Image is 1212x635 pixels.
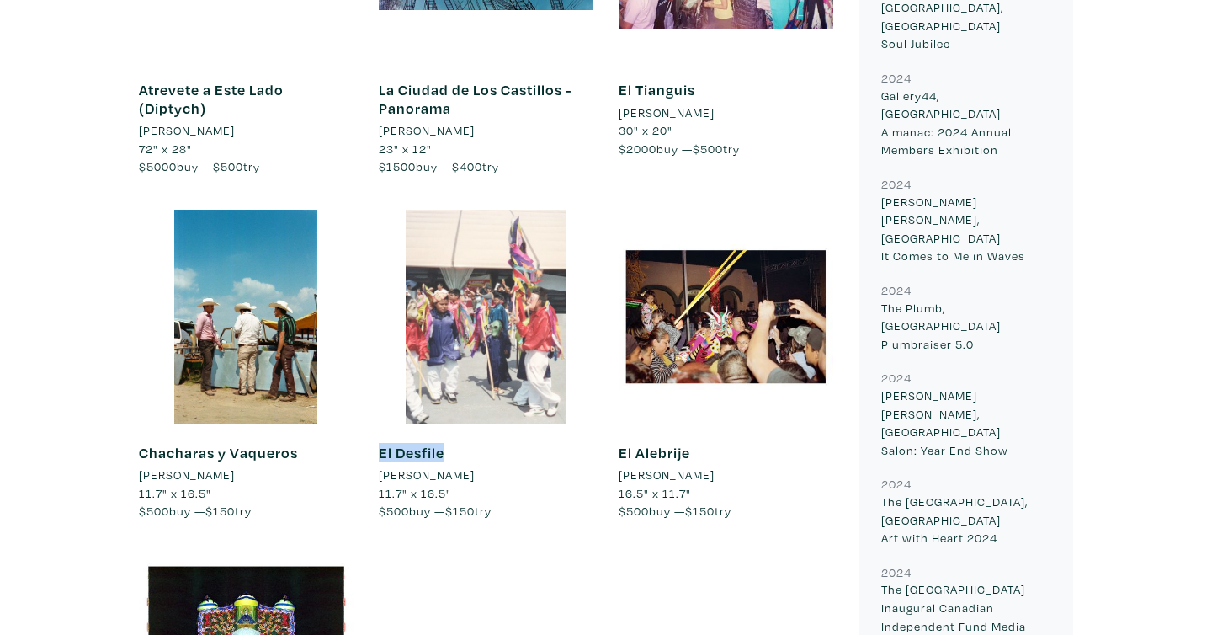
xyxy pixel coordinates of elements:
li: [PERSON_NAME] [139,121,235,140]
a: El Desfile [379,443,444,462]
small: 2024 [881,70,912,86]
a: [PERSON_NAME] [379,466,593,484]
p: Gallery44, [GEOGRAPHIC_DATA] Almanac: 2024 Annual Members Exhibition [881,87,1050,159]
span: $150 [685,503,715,519]
span: 72" x 28" [139,141,192,157]
p: [PERSON_NAME] [PERSON_NAME], [GEOGRAPHIC_DATA] It Comes to Me in Waves [881,193,1050,265]
span: buy — try [379,503,492,519]
span: buy — try [139,158,260,174]
li: [PERSON_NAME] [619,466,715,484]
a: [PERSON_NAME] [619,466,833,484]
a: [PERSON_NAME] [139,466,353,484]
a: El Alebrije [619,443,690,462]
a: [PERSON_NAME] [619,104,833,122]
a: La Ciudad de Los Castillos - Panorama [379,80,571,118]
span: 11.7" x 16.5" [379,485,451,501]
span: $1500 [379,158,416,174]
li: [PERSON_NAME] [379,466,475,484]
span: $500 [619,503,649,519]
small: 2024 [881,476,912,492]
span: 30" x 20" [619,122,672,138]
li: [PERSON_NAME] [139,466,235,484]
span: $150 [445,503,475,519]
small: 2024 [881,370,912,386]
p: The [GEOGRAPHIC_DATA], [GEOGRAPHIC_DATA] Art with Heart 2024 [881,493,1050,547]
li: [PERSON_NAME] [379,121,475,140]
span: $2000 [619,141,656,157]
span: buy — try [139,503,252,519]
span: 16.5" x 11.7" [619,485,691,501]
small: 2024 [881,176,912,192]
li: [PERSON_NAME] [619,104,715,122]
a: El Tianguis [619,80,695,99]
p: The Plumb, [GEOGRAPHIC_DATA] Plumbraiser 5.0 [881,299,1050,354]
a: Atrevete a Este Lado (Diptych) [139,80,284,118]
a: Chacharas y Vaqueros [139,443,298,462]
span: $500 [213,158,243,174]
span: 11.7" x 16.5" [139,485,211,501]
span: $500 [379,503,409,519]
span: $500 [139,503,169,519]
span: $400 [452,158,482,174]
p: [PERSON_NAME] [PERSON_NAME], [GEOGRAPHIC_DATA] Salon: Year End Show [881,387,1050,459]
span: $150 [205,503,235,519]
span: buy — try [379,158,499,174]
span: buy — try [619,141,740,157]
span: $500 [693,141,723,157]
a: [PERSON_NAME] [139,121,353,140]
span: $5000 [139,158,177,174]
span: 23" x 12" [379,141,432,157]
small: 2024 [881,564,912,580]
a: [PERSON_NAME] [379,121,593,140]
small: 2024 [881,282,912,298]
span: buy — try [619,503,731,519]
